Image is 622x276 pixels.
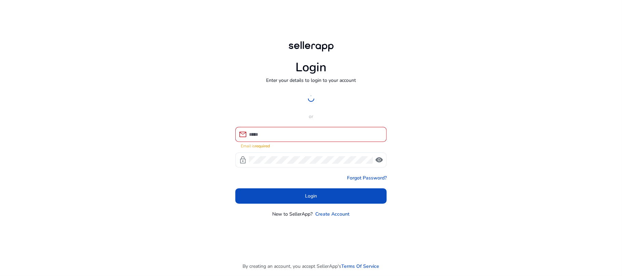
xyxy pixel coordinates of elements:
p: Enter your details to login to your account [266,77,356,84]
a: Terms Of Service [342,263,379,270]
span: mail [239,130,247,139]
span: lock [239,156,247,164]
p: New to SellerApp? [273,210,313,218]
p: or [235,113,387,120]
a: Create Account [316,210,350,218]
mat-error: Email is [241,142,381,149]
strong: required [255,143,270,149]
button: Login [235,188,387,204]
a: Forgot Password? [347,174,387,181]
h1: Login [295,60,327,75]
span: visibility [375,156,383,164]
span: Login [305,192,317,200]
